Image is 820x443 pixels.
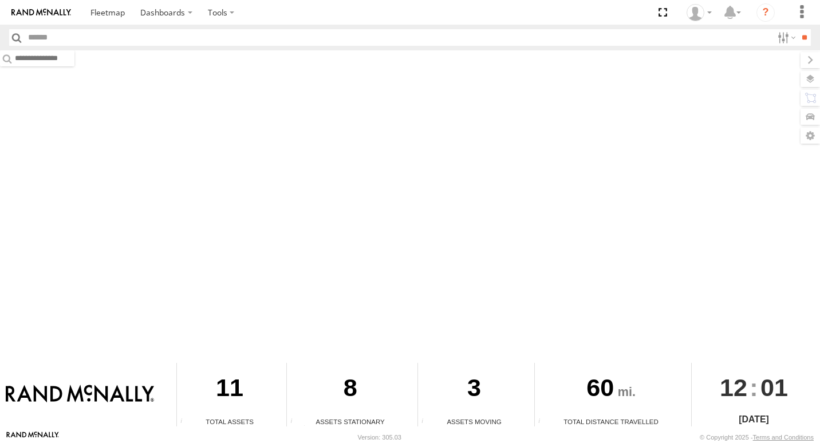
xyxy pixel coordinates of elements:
[535,417,687,426] div: Total Distance Travelled
[720,363,747,412] span: 12
[418,417,530,426] div: Assets Moving
[692,363,816,412] div: :
[418,418,435,426] div: Total number of assets current in transit.
[801,128,820,144] label: Map Settings
[177,417,282,426] div: Total Assets
[700,434,814,441] div: © Copyright 2025 -
[773,29,798,46] label: Search Filter Options
[418,363,530,417] div: 3
[753,434,814,441] a: Terms and Conditions
[692,413,816,426] div: [DATE]
[683,4,716,21] div: Valeo Dash
[760,363,788,412] span: 01
[287,417,413,426] div: Assets Stationary
[6,432,59,443] a: Visit our Website
[535,418,552,426] div: Total distance travelled by all assets within specified date range and applied filters
[535,363,687,417] div: 60
[177,418,194,426] div: Total number of Enabled Assets
[177,363,282,417] div: 11
[6,385,154,404] img: Rand McNally
[287,363,413,417] div: 8
[756,3,775,22] i: ?
[358,434,401,441] div: Version: 305.03
[11,9,71,17] img: rand-logo.svg
[287,418,304,426] div: Total number of assets current stationary.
